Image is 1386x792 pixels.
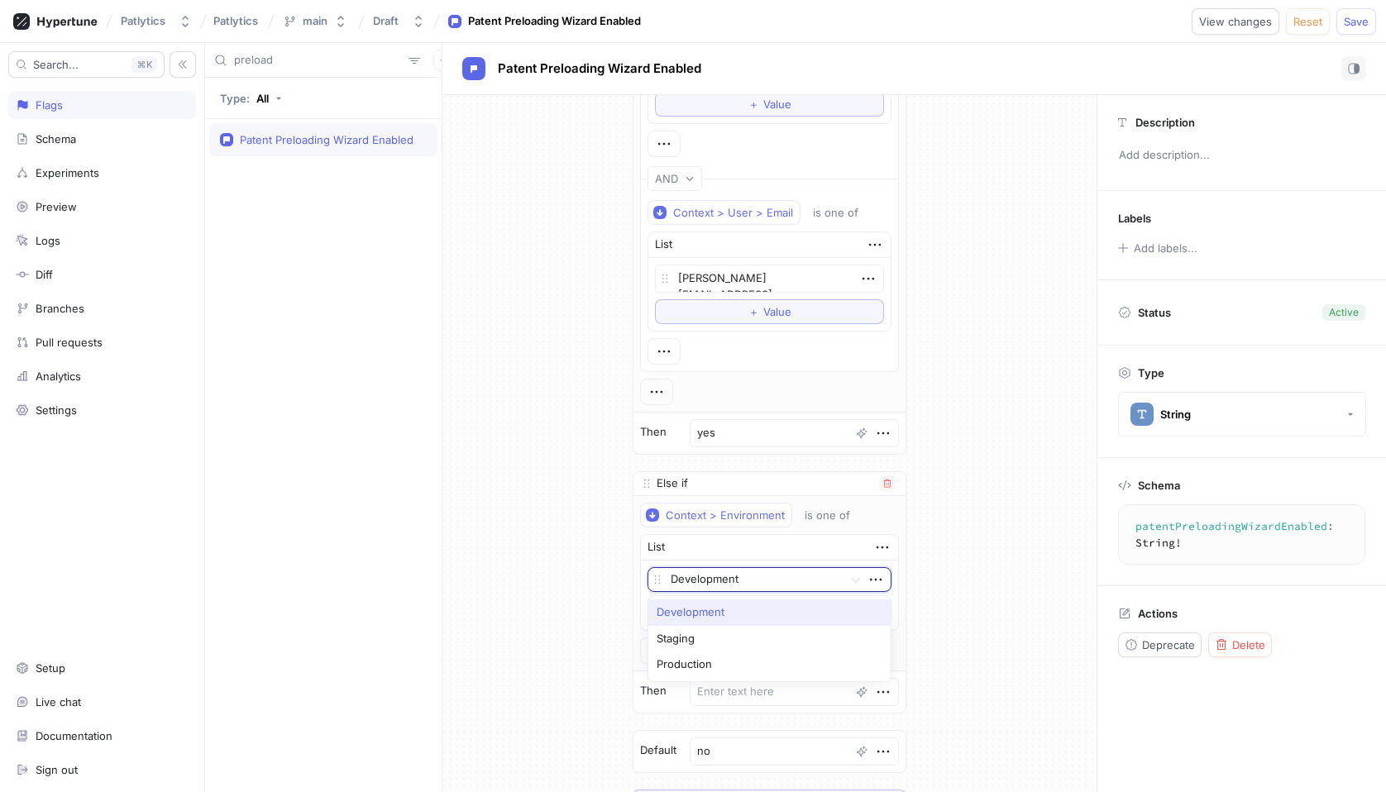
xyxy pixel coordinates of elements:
[648,651,891,678] div: Production
[1199,17,1272,26] span: View changes
[648,166,702,191] button: AND
[33,60,79,69] span: Search...
[234,52,402,69] input: Search...
[36,200,77,213] div: Preview
[303,14,327,28] div: main
[240,133,413,146] div: Patent Preloading Wizard Enabled
[131,56,157,73] div: K
[640,683,667,699] p: Then
[36,695,81,709] div: Live chat
[1293,17,1322,26] span: Reset
[1232,640,1265,650] span: Delete
[1138,607,1178,620] p: Actions
[673,206,793,220] div: Context > User > Email
[1138,479,1180,492] p: Schema
[666,508,785,522] div: Context > Environment
[640,503,792,527] button: Context > Environment
[1135,116,1195,129] p: Description
[655,236,672,253] div: List
[114,7,198,35] button: Patlytics
[690,419,899,447] textarea: yes
[36,234,60,247] div: Logs
[213,15,258,26] span: Patlytics
[797,503,874,527] button: is one of
[1118,632,1202,657] button: Deprecate
[373,14,399,28] div: Draft
[366,7,432,35] button: Draft
[121,14,165,28] div: Patlytics
[1336,8,1376,35] button: Save
[1142,640,1195,650] span: Deprecate
[1286,8,1330,35] button: Reset
[36,336,103,349] div: Pull requests
[748,307,759,317] span: ＋
[468,13,641,30] div: Patent Preloading Wizard Enabled
[640,424,667,441] p: Then
[763,99,791,109] span: Value
[214,83,288,112] button: Type: All
[36,763,78,776] div: Sign out
[655,92,884,117] button: ＋Value
[256,92,269,105] div: All
[648,626,891,652] div: Staging
[813,206,858,220] div: is one of
[1138,366,1164,379] p: Type
[36,403,77,417] div: Settings
[1118,212,1151,225] p: Labels
[648,200,801,225] button: Context > User > Email
[1112,237,1202,259] button: Add labels...
[276,7,354,35] button: main
[8,51,165,78] button: Search...K
[657,475,688,492] p: Else if
[690,737,899,766] textarea: no
[655,172,678,186] div: AND
[648,539,665,556] div: List
[1111,141,1372,169] p: Add description...
[498,62,701,75] span: Patent Preloading Wizard Enabled
[805,508,850,522] div: is one of
[655,299,884,324] button: ＋Value
[1329,305,1359,320] div: Active
[220,92,250,105] p: Type:
[1134,243,1197,254] div: Add labels...
[640,742,676,759] p: Default
[36,132,76,146] div: Schema
[36,661,65,675] div: Setup
[763,307,791,317] span: Value
[648,599,891,626] div: Development
[655,265,884,293] textarea: [PERSON_NAME][EMAIL_ADDRESS][DOMAIN_NAME]
[36,370,81,383] div: Analytics
[8,722,196,750] a: Documentation
[36,268,53,281] div: Diff
[1138,301,1171,324] p: Status
[1118,392,1366,437] button: String
[805,200,882,225] button: is one of
[1208,632,1272,657] button: Delete
[36,98,63,112] div: Flags
[1192,8,1279,35] button: View changes
[36,302,84,315] div: Branches
[1160,408,1191,422] div: String
[1344,17,1369,26] span: Save
[748,99,759,109] span: ＋
[36,166,99,179] div: Experiments
[36,729,112,742] div: Documentation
